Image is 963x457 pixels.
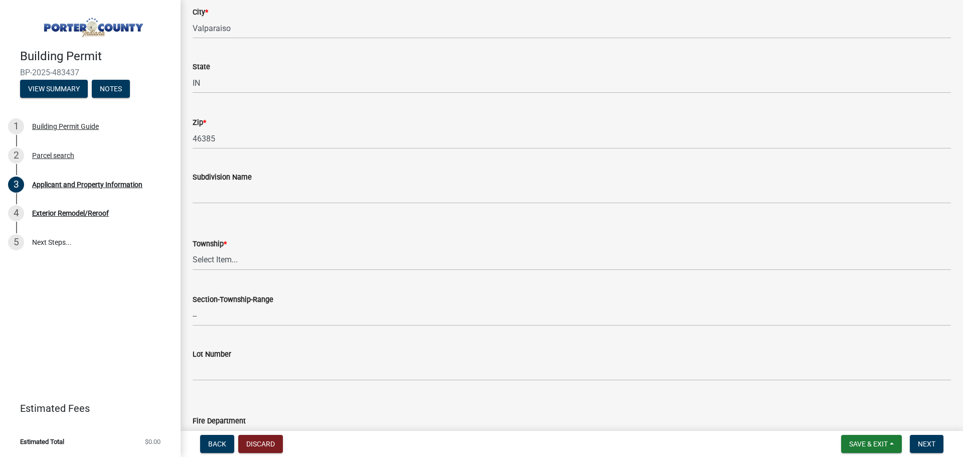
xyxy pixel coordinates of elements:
div: 2 [8,147,24,164]
button: Discard [238,435,283,453]
span: Save & Exit [849,440,888,448]
label: Zip [193,119,206,126]
div: Applicant and Property Information [32,181,142,188]
button: Back [200,435,234,453]
span: Estimated Total [20,438,64,445]
label: Subdivision Name [193,174,252,181]
span: $0.00 [145,438,160,445]
label: State [193,64,210,71]
img: Porter County, Indiana [20,11,165,39]
label: Township [193,241,227,248]
div: 1 [8,118,24,134]
span: Back [208,440,226,448]
h4: Building Permit [20,49,173,64]
label: Lot Number [193,351,231,358]
div: 3 [8,177,24,193]
wm-modal-confirm: Notes [92,85,130,93]
div: Exterior Remodel/Reroof [32,210,109,217]
div: Building Permit Guide [32,123,99,130]
div: 4 [8,205,24,221]
label: City [193,9,208,16]
button: Next [910,435,943,453]
span: BP-2025-483437 [20,68,160,77]
label: Section-Township-Range [193,296,273,303]
button: View Summary [20,80,88,98]
a: Estimated Fees [8,398,165,418]
button: Save & Exit [841,435,902,453]
span: Next [918,440,935,448]
wm-modal-confirm: Summary [20,85,88,93]
label: Fire Department [193,418,246,425]
div: Parcel search [32,152,74,159]
button: Notes [92,80,130,98]
div: 5 [8,234,24,250]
